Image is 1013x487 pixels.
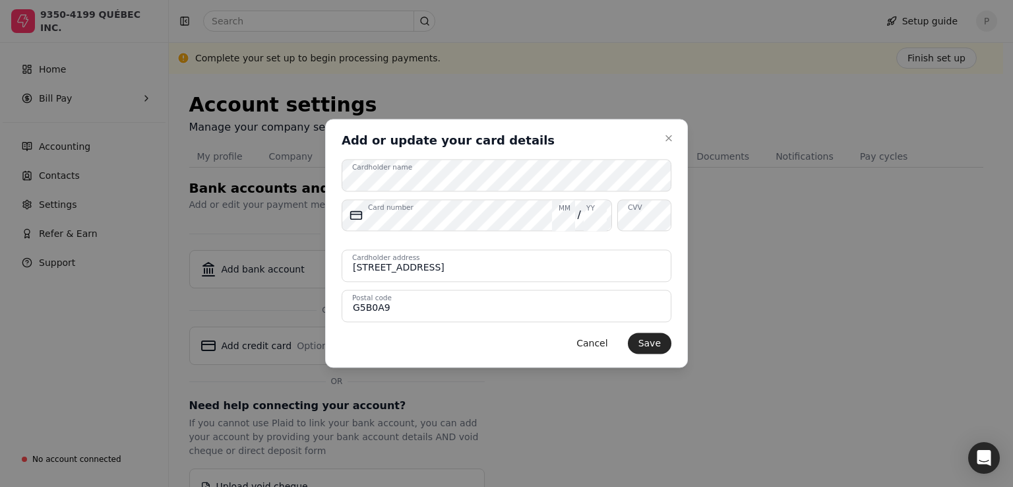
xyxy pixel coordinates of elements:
[352,293,392,304] label: Postal code
[342,133,555,148] h2: Add or update your card details
[628,333,671,354] button: Save
[566,333,618,354] button: Cancel
[368,203,414,213] label: Card number
[628,203,642,213] label: CVV
[352,253,420,263] label: Cardholder address
[559,203,570,214] label: MM
[352,162,412,173] label: Cardholder name
[575,200,584,231] p: /
[586,203,595,214] label: YY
